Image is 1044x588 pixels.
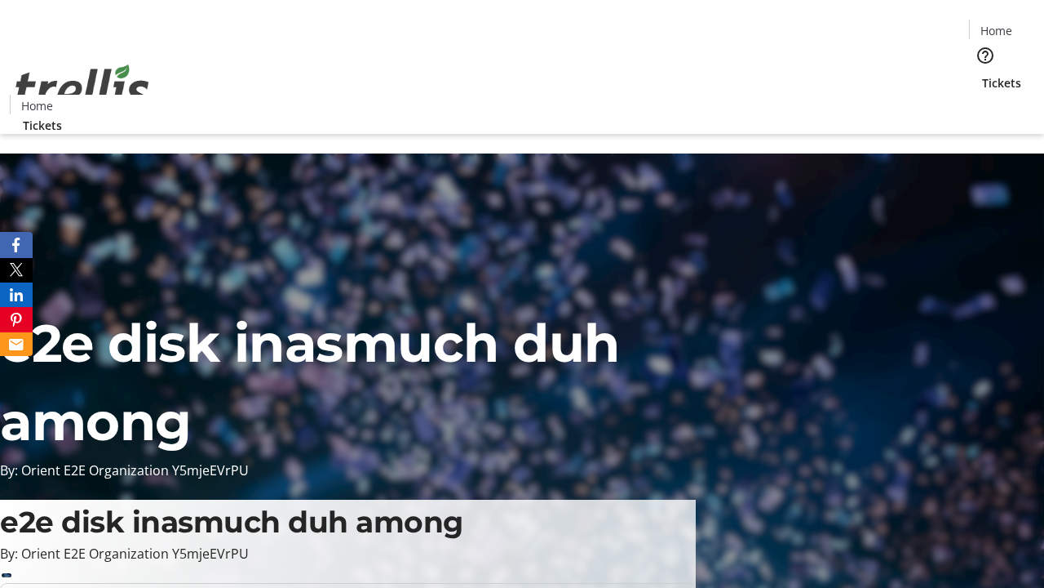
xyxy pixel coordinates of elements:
a: Home [11,97,63,114]
span: Home [21,97,53,114]
span: Tickets [982,74,1021,91]
span: Tickets [23,117,62,134]
button: Cart [969,91,1002,124]
a: Tickets [10,117,75,134]
span: Home [980,22,1012,39]
button: Help [969,39,1002,72]
a: Home [970,22,1022,39]
img: Orient E2E Organization Y5mjeEVrPU's Logo [10,47,155,128]
a: Tickets [969,74,1034,91]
